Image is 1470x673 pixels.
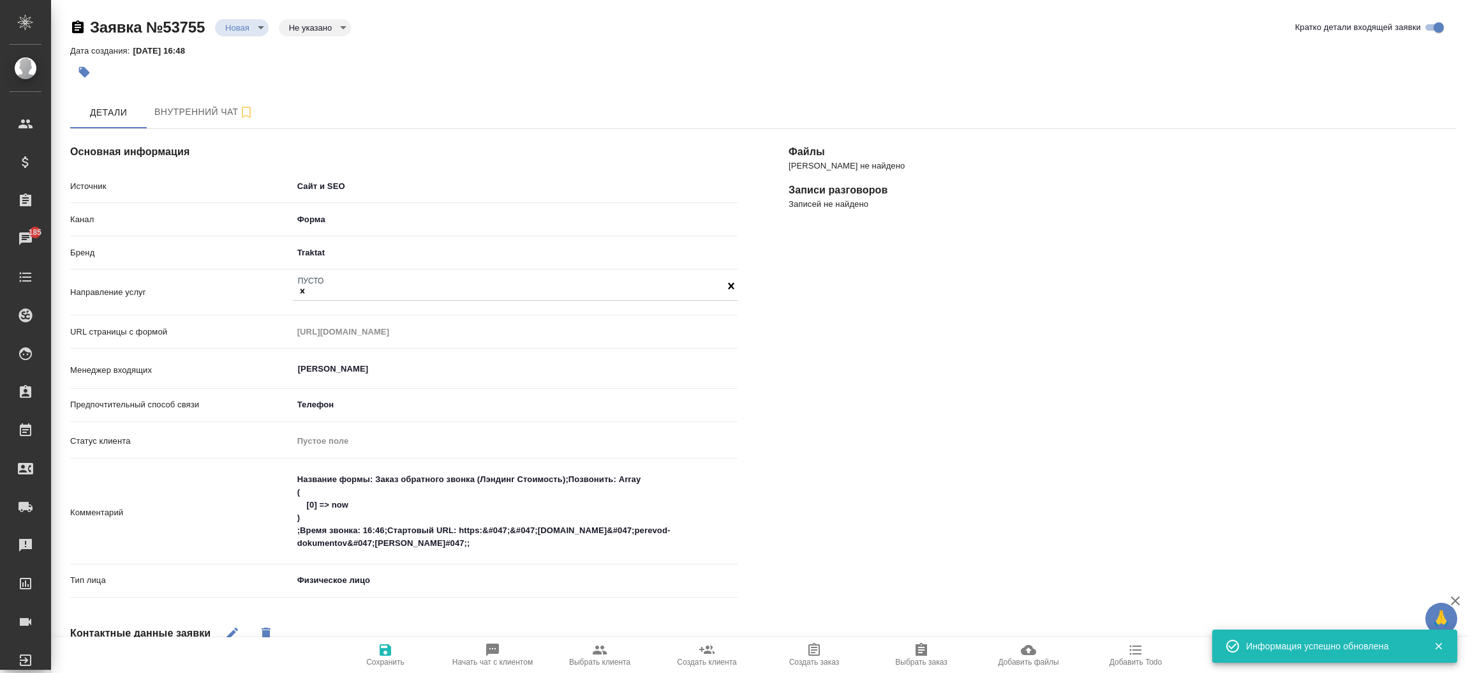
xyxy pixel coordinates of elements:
button: Добавить файлы [975,637,1082,673]
span: Добавить Todo [1110,658,1162,667]
p: Дата создания: [70,46,133,56]
button: Open [731,368,733,370]
div: Сайт и SEO [293,176,738,197]
p: [PERSON_NAME] не найдено [789,160,1456,172]
button: Удалить [251,618,281,649]
div: ПУСТО [298,276,324,287]
textarea: Название формы: Заказ обратного звонка (Лэндинг Стоимость);Позвонить: Array ( [0] => now ) ;Время... [293,469,738,554]
div: Новая [215,19,269,36]
h4: Файлы [789,144,1456,160]
p: Источник [70,180,293,193]
p: Канал [70,213,293,226]
p: Предпочтительный способ связи [70,398,293,411]
button: Добавить тэг [70,58,98,86]
input: Пустое поле [293,322,738,341]
h4: Основная информация [70,144,738,160]
h4: Контактные данные заявки [70,626,211,641]
p: Статус клиента [70,435,293,448]
div: Traktat [293,242,738,264]
h4: Записи разговоров [789,183,1456,198]
div: Пустое поле [293,430,738,452]
button: Создать клиента [653,637,761,673]
span: Создать заказ [789,658,840,667]
span: 🙏 [1430,605,1452,632]
p: [DATE] 16:48 [133,46,195,56]
span: Добавить файлы [998,658,1058,667]
div: Информация успешно обновлена [1246,640,1414,653]
span: Создать клиента [677,658,736,667]
div: Телефон [293,394,738,416]
button: Выбрать заказ [868,637,975,673]
span: Выбрать клиента [569,658,630,667]
span: 185 [21,226,50,239]
div: Новая [279,19,351,36]
p: Бренд [70,246,293,259]
span: Выбрать заказ [895,658,947,667]
span: Начать чат с клиентом [452,658,533,667]
div: Физическое лицо [293,570,590,591]
span: Детали [78,105,139,121]
p: Записей не найдено [789,198,1456,211]
p: Тип лица [70,574,293,587]
p: URL страницы с формой [70,326,293,338]
button: Скопировать ссылку [70,20,85,35]
button: Создать заказ [761,637,868,673]
button: Новая [221,22,253,33]
button: Добавить Todo [1082,637,1189,673]
a: 185 [3,223,48,255]
button: Не указано [285,22,336,33]
div: Пустое поле [297,435,722,448]
button: Сохранить [332,637,439,673]
p: Комментарий [70,506,293,519]
span: Кратко детали входящей заявки [1295,21,1421,34]
button: Редактировать [217,618,248,649]
p: Направление услуг [70,286,293,299]
div: Форма [293,209,738,231]
button: Закрыть [1425,640,1451,652]
button: Начать чат с клиентом [439,637,546,673]
svg: Подписаться [239,105,254,120]
span: Сохранить [366,658,405,667]
a: Заявка №53755 [90,19,205,36]
span: Внутренний чат [154,104,254,120]
button: Выбрать клиента [546,637,653,673]
p: Менеджер входящих [70,364,293,377]
button: 🙏 [1425,603,1457,635]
